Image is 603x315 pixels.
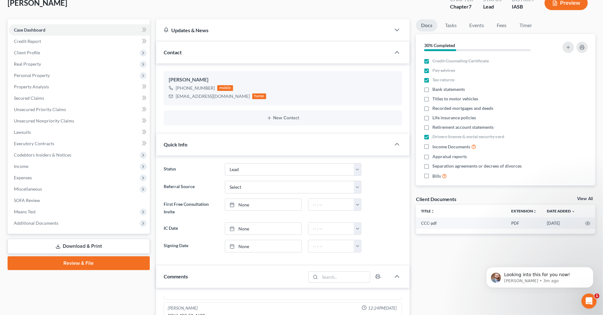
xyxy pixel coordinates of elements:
[594,294,600,299] span: 1
[9,92,150,104] a: Secured Claims
[161,223,222,235] label: IC Date
[164,273,188,279] span: Comments
[424,43,455,48] strong: 30% Completed
[252,93,266,99] div: home
[14,39,41,44] span: Credit Report
[308,223,354,235] input: -- : --
[14,107,66,112] span: Unsecured Priority Claims
[176,85,215,91] div: [PHONE_NUMBER]
[14,198,40,203] span: SOFA Review
[533,210,537,213] i: unfold_more
[217,85,233,91] div: mobile
[14,118,74,123] span: Unsecured Nonpriority Claims
[547,209,575,213] a: Date Added expand_more
[464,19,489,32] a: Events
[511,209,537,213] a: Extensionunfold_more
[542,217,580,229] td: [DATE]
[9,36,150,47] a: Credit Report
[416,217,506,229] td: CCC-pdf
[225,240,301,252] a: None
[14,141,54,146] span: Executory Contracts
[432,77,454,83] span: Tax returns
[432,105,493,111] span: Recorded mortgages and deeds
[168,305,198,311] div: [PERSON_NAME]
[432,173,441,179] span: Bills
[432,58,489,64] span: Credit Counseling Certificate
[161,181,222,193] label: Referral Source
[577,197,593,201] a: View All
[483,3,502,10] div: Lead
[432,134,504,140] span: Drivers license & social security card
[432,67,455,74] span: Pay advices
[14,163,28,169] span: Income
[469,3,471,9] span: 7
[320,272,370,282] input: Search...
[14,84,49,89] span: Property Analysis
[416,19,437,32] a: Docs
[9,81,150,92] a: Property Analysis
[432,96,478,102] span: Titles to motor vehicles
[161,163,222,176] label: Status
[9,24,150,36] a: Case Dashboard
[14,175,32,180] span: Expenses
[440,19,462,32] a: Tasks
[14,27,45,33] span: Case Dashboard
[14,61,41,67] span: Real Property
[477,254,603,298] iframe: Intercom notifications message
[432,115,476,121] span: Life insurance policies
[176,93,250,99] div: [EMAIL_ADDRESS][DOMAIN_NAME]
[14,73,50,78] span: Personal Property
[571,210,575,213] i: expand_more
[514,19,537,32] a: Timer
[432,163,522,169] span: Separation agreements or decrees of divorces
[164,27,383,33] div: Updates & News
[421,209,435,213] a: Titleunfold_more
[169,116,397,121] button: New Contact
[14,50,40,55] span: Client Profile
[9,195,150,206] a: SOFA Review
[14,152,71,157] span: Codebtors Insiders & Notices
[8,256,150,270] a: Review & File
[8,239,150,254] a: Download & Print
[582,294,597,309] iframe: Intercom live chat
[432,153,467,160] span: Appraisal reports
[164,49,182,55] span: Contact
[432,144,470,150] span: Income Documents
[14,186,42,192] span: Miscellaneous
[308,240,354,252] input: -- : --
[164,141,187,147] span: Quick Info
[432,124,494,130] span: Retirement account statements
[492,19,512,32] a: Fees
[14,95,44,101] span: Secured Claims
[169,76,397,84] div: [PERSON_NAME]
[450,3,473,10] div: Chapter
[431,210,435,213] i: unfold_more
[225,199,301,211] a: None
[161,199,222,217] label: First Free Consultation Invite
[14,129,31,135] span: Lawsuits
[9,138,150,149] a: Executory Contracts
[416,196,456,202] div: Client Documents
[368,305,397,311] span: 12:24PM[DATE]
[161,240,222,253] label: Signing Date
[9,127,150,138] a: Lawsuits
[432,86,465,92] span: Bank statements
[308,199,354,211] input: -- : --
[506,217,542,229] td: PDF
[9,115,150,127] a: Unsecured Nonpriority Claims
[225,223,301,235] a: None
[9,104,150,115] a: Unsecured Priority Claims
[14,220,58,226] span: Additional Documents
[512,3,535,10] div: IASB
[14,209,36,214] span: Means Test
